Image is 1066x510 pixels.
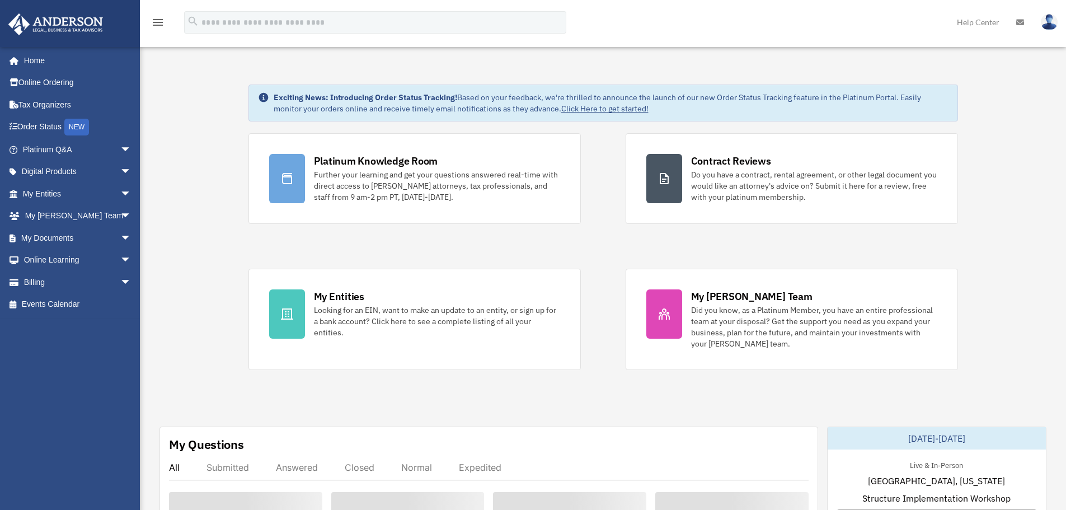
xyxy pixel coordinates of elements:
div: Do you have a contract, rental agreement, or other legal document you would like an attorney's ad... [691,169,937,203]
a: Billingarrow_drop_down [8,271,148,293]
i: search [187,15,199,27]
span: arrow_drop_down [120,138,143,161]
img: Anderson Advisors Platinum Portal [5,13,106,35]
div: Submitted [206,462,249,473]
span: Structure Implementation Workshop [862,492,1011,505]
div: Looking for an EIN, want to make an update to an entity, or sign up for a bank account? Click her... [314,305,560,338]
div: Contract Reviews [691,154,771,168]
a: Platinum Q&Aarrow_drop_down [8,138,148,161]
a: Contract Reviews Do you have a contract, rental agreement, or other legal document you would like... [626,133,958,224]
strong: Exciting News: Introducing Order Status Tracking! [274,92,457,102]
span: arrow_drop_down [120,183,143,205]
a: menu [151,20,165,29]
a: Online Learningarrow_drop_down [8,249,148,272]
a: Tax Organizers [8,93,148,116]
div: Closed [345,462,374,473]
div: My Questions [169,436,244,453]
i: menu [151,16,165,29]
a: My Documentsarrow_drop_down [8,227,148,249]
a: Online Ordering [8,72,148,94]
div: All [169,462,180,473]
img: User Pic [1041,14,1058,30]
a: My Entities Looking for an EIN, want to make an update to an entity, or sign up for a bank accoun... [248,269,581,370]
div: Platinum Knowledge Room [314,154,438,168]
a: Events Calendar [8,293,148,316]
div: Answered [276,462,318,473]
div: Live & In-Person [901,458,972,470]
div: Normal [401,462,432,473]
span: [GEOGRAPHIC_DATA], [US_STATE] [868,474,1005,488]
div: My [PERSON_NAME] Team [691,289,813,303]
a: My [PERSON_NAME] Teamarrow_drop_down [8,205,148,227]
span: arrow_drop_down [120,227,143,250]
div: Did you know, as a Platinum Member, you have an entire professional team at your disposal? Get th... [691,305,937,349]
div: NEW [64,119,89,135]
div: My Entities [314,289,364,303]
div: Expedited [459,462,501,473]
span: arrow_drop_down [120,205,143,228]
div: [DATE]-[DATE] [828,427,1046,450]
span: arrow_drop_down [120,271,143,294]
a: Digital Productsarrow_drop_down [8,161,148,183]
a: Home [8,49,143,72]
a: My Entitiesarrow_drop_down [8,183,148,205]
span: arrow_drop_down [120,249,143,272]
a: Platinum Knowledge Room Further your learning and get your questions answered real-time with dire... [248,133,581,224]
div: Based on your feedback, we're thrilled to announce the launch of our new Order Status Tracking fe... [274,92,948,114]
a: Click Here to get started! [561,104,649,114]
span: arrow_drop_down [120,161,143,184]
div: Further your learning and get your questions answered real-time with direct access to [PERSON_NAM... [314,169,560,203]
a: Order StatusNEW [8,116,148,139]
a: My [PERSON_NAME] Team Did you know, as a Platinum Member, you have an entire professional team at... [626,269,958,370]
